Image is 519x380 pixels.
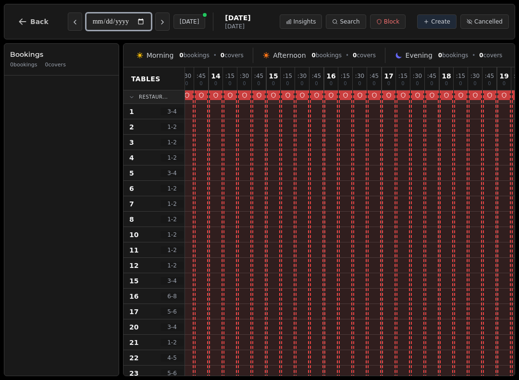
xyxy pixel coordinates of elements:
[161,292,184,300] span: 6 - 8
[470,73,480,79] span: : 30
[129,215,134,224] span: 8
[139,93,168,101] span: Restaur...
[445,81,448,86] span: 0
[213,51,217,59] span: •
[283,73,292,79] span: : 15
[161,169,184,177] span: 3 - 4
[438,51,468,59] span: bookings
[442,73,451,79] span: 18
[413,73,422,79] span: : 30
[161,246,184,254] span: 1 - 2
[460,14,509,29] button: Cancelled
[129,230,138,240] span: 10
[68,13,82,31] button: Previous day
[312,73,321,79] span: : 45
[417,14,457,29] button: Create
[243,81,246,86] span: 0
[185,81,188,86] span: 0
[372,81,375,86] span: 0
[129,368,138,378] span: 23
[179,52,183,59] span: 0
[161,308,184,316] span: 5 - 6
[161,231,184,239] span: 1 - 2
[473,81,476,86] span: 0
[129,276,138,286] span: 15
[459,81,462,86] span: 0
[398,73,408,79] span: : 15
[353,52,357,59] span: 0
[344,81,346,86] span: 0
[272,81,275,86] span: 0
[155,13,170,31] button: Next day
[129,307,138,317] span: 17
[30,18,49,25] span: Back
[129,199,134,209] span: 7
[300,81,303,86] span: 0
[312,51,342,59] span: bookings
[340,18,359,25] span: Search
[312,52,316,59] span: 0
[370,14,406,29] button: Block
[10,50,113,59] h3: Bookings
[406,51,432,60] span: Evening
[228,81,231,86] span: 0
[161,154,184,162] span: 1 - 2
[129,168,134,178] span: 5
[211,73,220,79] span: 14
[326,14,366,29] button: Search
[161,369,184,377] span: 5 - 6
[438,52,442,59] span: 0
[131,74,161,84] span: Tables
[225,13,250,23] span: [DATE]
[225,73,235,79] span: : 15
[221,51,244,59] span: covers
[269,73,278,79] span: 15
[182,73,191,79] span: : 30
[161,200,184,208] span: 1 - 2
[485,73,494,79] span: : 45
[330,81,333,86] span: 0
[427,73,436,79] span: : 45
[129,322,138,332] span: 20
[297,73,307,79] span: : 30
[254,73,263,79] span: : 45
[214,81,217,86] span: 0
[341,73,350,79] span: : 15
[384,73,393,79] span: 17
[355,73,364,79] span: : 30
[129,153,134,163] span: 4
[161,262,184,269] span: 1 - 2
[147,51,174,60] span: Morning
[326,73,335,79] span: 16
[129,353,138,363] span: 22
[129,122,134,132] span: 2
[161,123,184,131] span: 1 - 2
[240,73,249,79] span: : 30
[197,73,206,79] span: : 45
[161,277,184,285] span: 3 - 4
[161,339,184,346] span: 1 - 2
[161,354,184,362] span: 4 - 5
[129,138,134,147] span: 3
[430,81,433,86] span: 0
[346,51,349,59] span: •
[10,61,37,69] span: 0 bookings
[370,73,379,79] span: : 45
[129,291,138,301] span: 16
[10,10,56,33] button: Back
[416,81,419,86] span: 0
[45,61,66,69] span: 0 covers
[225,23,250,30] span: [DATE]
[384,18,399,25] span: Block
[129,245,138,255] span: 11
[129,338,138,347] span: 21
[129,184,134,193] span: 6
[479,52,483,59] span: 0
[179,51,209,59] span: bookings
[358,81,361,86] span: 0
[161,215,184,223] span: 1 - 2
[286,81,289,86] span: 0
[221,52,224,59] span: 0
[479,51,502,59] span: covers
[129,107,134,116] span: 1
